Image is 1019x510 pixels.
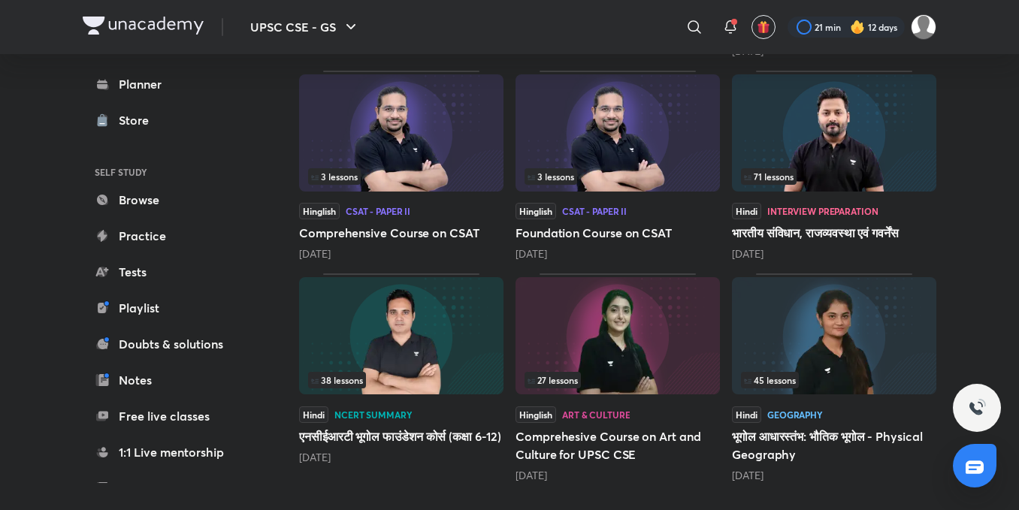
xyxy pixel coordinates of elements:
div: 24 days ago [516,246,720,261]
h5: एनसीईआरटी भूगोल फाउंडेशन कोर्स (कक्षा 6-12) [299,427,503,445]
div: infosection [525,372,711,388]
div: infosection [525,168,711,185]
img: Thumbnail [299,277,503,394]
div: left [741,168,927,185]
div: Geography [767,410,823,419]
div: infocontainer [741,372,927,388]
img: Thumbnail [516,277,720,394]
img: ttu [968,399,986,417]
button: avatar [751,15,776,39]
a: Playlist [83,293,257,323]
a: Unacademy books [83,473,257,503]
img: Komal [911,14,936,40]
div: 1 month ago [299,450,503,465]
img: Thumbnail [299,74,503,192]
div: infosection [308,372,494,388]
div: 23 days ago [299,246,503,261]
div: infosection [308,168,494,185]
a: Company Logo [83,17,204,38]
div: left [525,168,711,185]
div: एनसीईआरटी भूगोल फाउंडेशन कोर्स (कक्षा 6-12) [299,273,503,482]
span: Hinglish [299,203,340,219]
div: Comprehensive Course on CSAT [299,71,503,261]
span: 45 lessons [744,376,796,385]
div: Interview Preparation [767,207,878,216]
div: NCERT Summary [334,410,412,419]
h5: Comprehensive Course on CSAT [299,224,503,242]
span: 3 lessons [311,172,358,181]
div: 11 months ago [732,468,936,483]
div: left [525,372,711,388]
a: 1:1 Live mentorship [83,437,257,467]
img: Thumbnail [516,74,720,192]
div: Art & Culture [562,410,630,419]
h5: भूगोल आधारस्‍तंभ: भौतिक भूगोल - Physical Geography [732,427,936,463]
div: infosection [741,168,927,185]
span: Hindi [299,406,328,423]
span: Hindi [732,406,761,423]
div: left [741,372,927,388]
div: infosection [741,372,927,388]
div: CSAT - Paper II [562,207,627,216]
img: streak [850,20,865,35]
h5: Foundation Course on CSAT [516,224,720,242]
div: भारतीय संविधान, राजव्यवस्था एवं गवर्नेंस [732,71,936,261]
div: infocontainer [308,168,494,185]
a: Practice [83,221,257,251]
a: Notes [83,365,257,395]
div: infocontainer [525,168,711,185]
a: Planner [83,69,257,99]
div: infocontainer [308,372,494,388]
h5: Comprehesive Course on Art and Culture for UPSC CSE [516,427,720,463]
div: left [308,372,494,388]
div: 7 months ago [516,468,720,483]
a: Tests [83,257,257,287]
button: UPSC CSE - GS [241,12,369,42]
span: Hinglish [516,406,556,423]
div: Store [119,111,158,129]
h5: भारतीय संविधान, राजव्यवस्था एवं गवर्नेंस [732,224,936,242]
img: Company Logo [83,17,204,35]
div: infocontainer [525,372,711,388]
span: 71 lessons [744,172,794,181]
img: Thumbnail [732,74,936,192]
div: 29 days ago [732,246,936,261]
div: CSAT - Paper II [346,207,410,216]
a: Doubts & solutions [83,329,257,359]
span: 38 lessons [311,376,363,385]
div: Foundation Course on CSAT [516,71,720,261]
div: भूगोल आधारस्‍तंभ: भौतिक भूगोल - Physical Geography [732,273,936,482]
span: 3 lessons [528,172,574,181]
span: Hindi [732,203,761,219]
div: left [308,168,494,185]
div: Comprehesive Course on Art and Culture for UPSC CSE [516,273,720,482]
a: Browse [83,185,257,215]
span: Hinglish [516,203,556,219]
img: Thumbnail [732,277,936,394]
span: 27 lessons [528,376,578,385]
a: Store [83,105,257,135]
img: avatar [757,20,770,34]
a: Free live classes [83,401,257,431]
div: infocontainer [741,168,927,185]
h6: SELF STUDY [83,159,257,185]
